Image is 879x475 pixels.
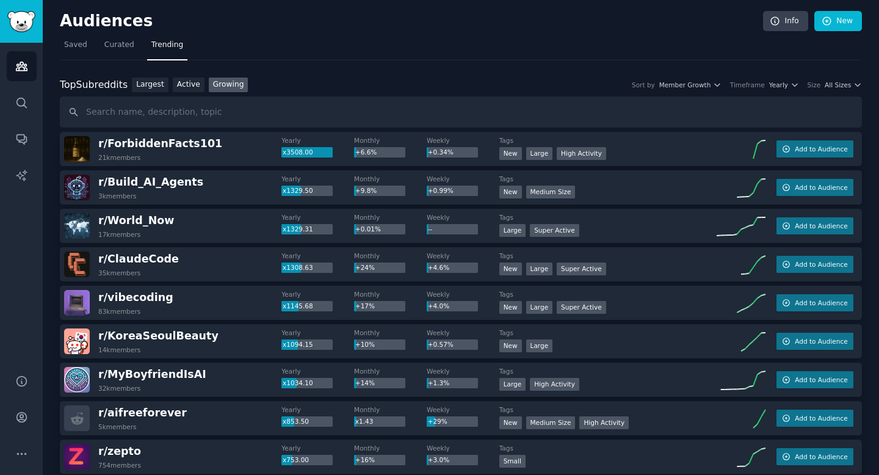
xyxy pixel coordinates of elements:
span: r/ aifreeforever [98,407,187,419]
span: x1034.10 [283,379,313,386]
span: x853.50 [283,418,309,425]
dt: Tags [499,405,717,414]
div: Large [499,224,526,237]
span: +0.01% [355,225,381,233]
div: Large [526,147,553,160]
a: Growing [209,78,248,93]
span: x1.43 [355,418,374,425]
img: vibecoding [64,290,90,316]
span: x3508.00 [283,148,313,156]
span: Yearly [769,81,788,89]
button: Add to Audience [776,371,853,388]
div: 3k members [98,192,137,200]
dt: Yearly [281,290,354,299]
span: r/ ForbiddenFacts101 [98,137,222,150]
span: x753.00 [283,456,309,463]
div: Large [499,378,526,391]
dt: Monthly [354,328,427,337]
div: Top Subreddits [60,78,128,93]
span: x1145.68 [283,302,313,310]
span: Add to Audience [795,183,847,192]
div: High Activity [557,147,606,160]
div: New [499,416,522,429]
span: Add to Audience [795,337,847,346]
span: Add to Audience [795,145,847,153]
img: GummySearch logo [7,11,35,32]
dt: Monthly [354,175,427,183]
div: 754 members [98,461,141,470]
dt: Monthly [354,290,427,299]
div: Large [526,263,553,275]
img: MyBoyfriendIsAI [64,367,90,393]
span: Trending [151,40,183,51]
div: Super Active [557,301,606,314]
span: r/ Build_AI_Agents [98,176,203,188]
dt: Monthly [354,367,427,375]
div: New [499,147,522,160]
span: +3.0% [428,456,449,463]
span: -- [428,225,433,233]
div: 83k members [98,307,140,316]
div: New [499,301,522,314]
button: Add to Audience [776,294,853,311]
button: Member Growth [659,81,722,89]
a: Saved [60,35,92,60]
span: r/ MyBoyfriendIsAI [98,368,206,380]
dt: Tags [499,213,717,222]
dt: Weekly [427,175,499,183]
dt: Yearly [281,136,354,145]
span: r/ World_Now [98,214,174,227]
div: Super Active [530,224,579,237]
h2: Audiences [60,12,763,31]
span: +14% [355,379,375,386]
div: Small [499,455,526,468]
button: Yearly [769,81,799,89]
span: Add to Audience [795,375,847,384]
dt: Yearly [281,328,354,337]
img: zepto [64,444,90,470]
button: All Sizes [825,81,862,89]
span: Add to Audience [795,299,847,307]
span: Add to Audience [795,452,847,461]
div: 21k members [98,153,140,162]
span: +24% [355,264,375,271]
dt: Weekly [427,405,499,414]
div: New [499,339,522,352]
dt: Yearly [281,444,354,452]
dt: Monthly [354,252,427,260]
span: Member Growth [659,81,711,89]
dt: Weekly [427,290,499,299]
div: Sort by [632,81,655,89]
dt: Monthly [354,136,427,145]
span: +4.0% [428,302,449,310]
dt: Tags [499,328,717,337]
a: Trending [147,35,187,60]
dt: Yearly [281,175,354,183]
a: Curated [100,35,139,60]
span: x1308.63 [283,264,313,271]
dt: Yearly [281,213,354,222]
div: Timeframe [730,81,765,89]
input: Search name, description, topic [60,96,862,128]
span: x1329.50 [283,187,313,194]
span: Add to Audience [795,414,847,422]
button: Add to Audience [776,217,853,234]
button: Add to Audience [776,333,853,350]
div: Size [808,81,821,89]
span: +17% [355,302,375,310]
dt: Tags [499,290,717,299]
dt: Monthly [354,213,427,222]
dt: Tags [499,444,717,452]
div: 14k members [98,346,140,354]
span: r/ KoreaSeoulBeauty [98,330,219,342]
dt: Yearly [281,252,354,260]
dt: Tags [499,252,717,260]
span: x1329.31 [283,225,313,233]
span: r/ zepto [98,445,141,457]
dt: Tags [499,175,717,183]
span: All Sizes [825,81,851,89]
div: 17k members [98,230,140,239]
span: +16% [355,456,375,463]
span: +29% [428,418,447,425]
dt: Weekly [427,444,499,452]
